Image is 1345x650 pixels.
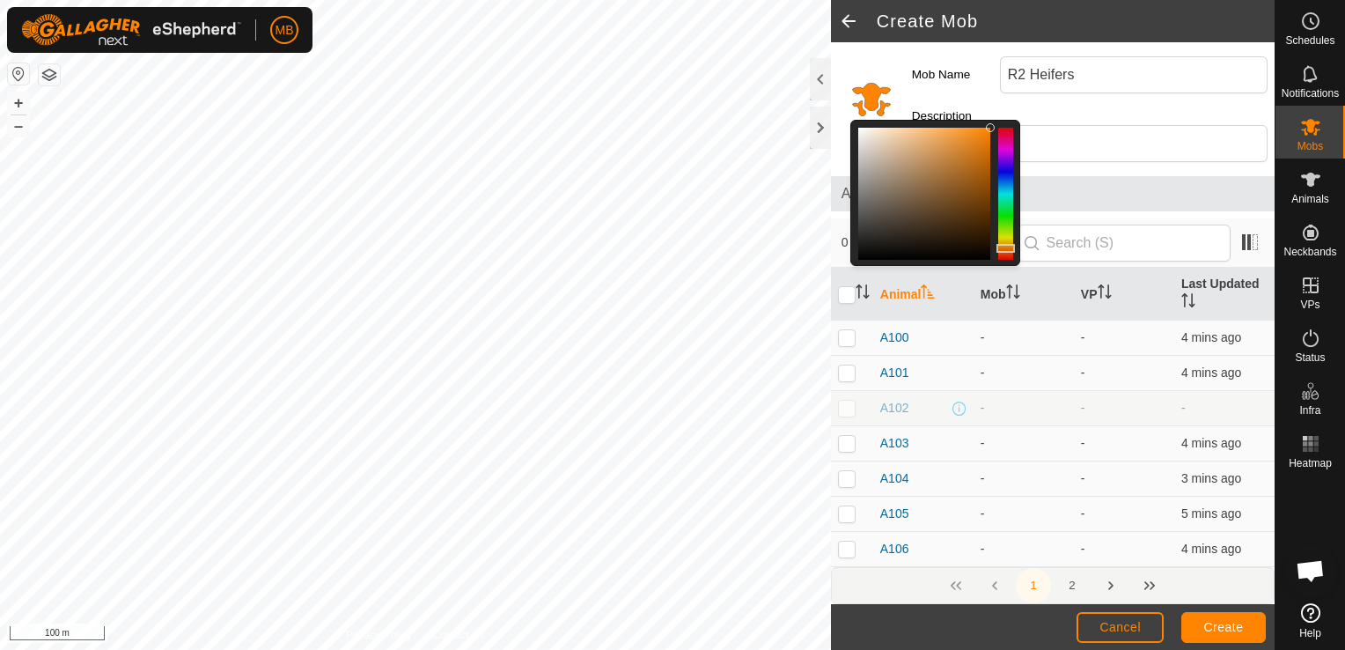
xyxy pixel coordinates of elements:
[1081,471,1085,485] app-display-virtual-paddock-transition: -
[1291,194,1329,204] span: Animals
[921,287,935,301] p-sorticon: Activate to sort
[880,329,909,347] span: A100
[1285,35,1334,46] span: Schedules
[1081,330,1085,344] app-display-virtual-paddock-transition: -
[1081,542,1085,556] app-display-virtual-paddock-transition: -
[1077,612,1164,643] button: Cancel
[1284,544,1337,597] div: Open chat
[912,107,1000,125] label: Description
[1181,506,1241,521] span: 9 Oct 2025, 11:34 am
[1283,247,1336,257] span: Neckbands
[856,287,870,301] p-sorticon: Activate to sort
[1204,620,1244,634] span: Create
[1181,471,1241,485] span: 9 Oct 2025, 11:36 am
[1299,405,1320,416] span: Infra
[1181,436,1241,450] span: 9 Oct 2025, 11:35 am
[981,540,1067,558] div: -
[433,627,485,643] a: Contact Us
[1081,436,1085,450] app-display-virtual-paddock-transition: -
[1016,568,1051,603] button: 1
[1295,352,1325,363] span: Status
[1181,401,1186,415] span: -
[1099,620,1141,634] span: Cancel
[981,329,1067,347] div: -
[1093,568,1128,603] button: Next Page
[8,92,29,114] button: +
[1181,542,1241,556] span: 9 Oct 2025, 11:36 am
[880,540,909,558] span: A106
[1018,225,1231,262] input: Search (S)
[8,63,29,85] button: Reset Map
[1081,506,1085,521] app-display-virtual-paddock-transition: -
[981,434,1067,453] div: -
[346,627,412,643] a: Privacy Policy
[1300,299,1319,310] span: VPs
[21,14,241,46] img: Gallagher Logo
[8,115,29,137] button: –
[1055,568,1090,603] button: 2
[1074,268,1174,321] th: VP
[39,64,60,85] button: Map Layers
[842,233,1018,252] span: 0 selected of 357
[1181,612,1266,643] button: Create
[842,183,1264,204] span: Animals
[912,56,1000,93] label: Mob Name
[1006,287,1020,301] p-sorticon: Activate to sort
[1181,296,1195,310] p-sorticon: Activate to sort
[1299,628,1321,639] span: Help
[1297,141,1323,151] span: Mobs
[1081,401,1085,415] app-display-virtual-paddock-transition: -
[1275,596,1345,646] a: Help
[981,505,1067,523] div: -
[880,364,909,382] span: A101
[1181,330,1241,344] span: 9 Oct 2025, 11:35 am
[1132,568,1167,603] button: Last Page
[880,399,909,417] span: A102
[1081,366,1085,380] app-display-virtual-paddock-transition: -
[981,469,1067,488] div: -
[873,268,974,321] th: Animal
[880,434,909,453] span: A103
[1098,287,1112,301] p-sorticon: Activate to sort
[1289,458,1332,469] span: Heatmap
[880,469,909,488] span: A104
[1174,268,1275,321] th: Last Updated
[276,21,294,40] span: MB
[877,11,1275,32] h2: Create Mob
[1181,366,1241,380] span: 9 Oct 2025, 11:35 am
[880,505,909,523] span: A105
[974,268,1074,321] th: Mob
[1282,88,1339,99] span: Notifications
[981,364,1067,382] div: -
[981,399,1067,417] div: -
